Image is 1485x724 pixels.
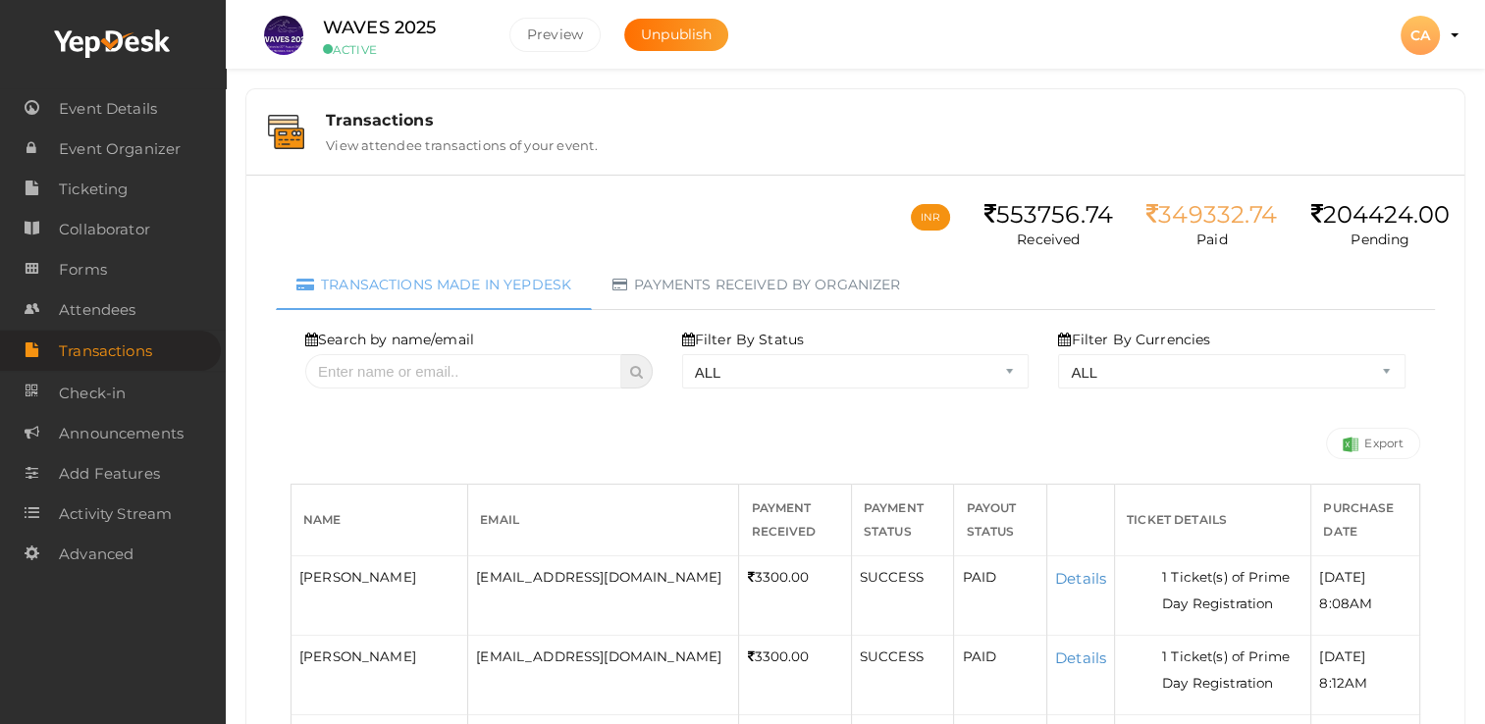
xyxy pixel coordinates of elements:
[326,129,598,153] label: View attendee transactions of your event.
[1319,648,1367,691] span: [DATE] 8:12AM
[476,569,721,585] span: [EMAIL_ADDRESS][DOMAIN_NAME]
[1162,564,1302,617] li: 1 Ticket(s) of Prime Day Registration
[59,332,152,371] span: Transactions
[476,648,721,664] span: [EMAIL_ADDRESS][DOMAIN_NAME]
[326,111,1443,129] div: Transactions
[1055,569,1106,588] a: Details
[984,201,1113,230] div: 553756.74
[292,484,468,555] th: Name
[59,250,107,289] span: Forms
[1055,648,1106,667] a: Details
[264,16,303,55] img: S4WQAGVX_small.jpeg
[860,569,924,585] span: SUCCESS
[1343,437,1358,452] img: Success
[739,484,851,555] th: Payment Received
[1395,15,1446,56] button: CA
[299,648,416,664] span: [PERSON_NAME]
[624,19,728,51] button: Unpublish
[59,290,135,330] span: Attendees
[1115,484,1311,555] th: Ticket Details
[1311,484,1420,555] th: Purchase Date
[59,374,126,413] span: Check-in
[59,535,133,574] span: Advanced
[305,354,621,388] input: Enter name or email..
[954,484,1047,555] th: Payout Status
[59,414,184,453] span: Announcements
[1146,201,1277,230] div: 349332.74
[1326,428,1420,459] a: Export
[1401,26,1440,44] profile-pic: CA
[984,230,1113,249] p: Received
[954,555,1047,635] td: PAID
[592,260,921,310] a: Payments received by organizer
[59,494,172,534] span: Activity Stream
[954,635,1047,714] td: PAID
[747,648,809,664] span: 3300.00
[1311,201,1450,230] div: 204424.00
[468,484,739,555] th: Email
[323,14,436,42] label: WAVES 2025
[1058,330,1210,349] label: Filter By Currencies
[911,204,950,231] button: INR
[682,330,804,349] label: Filter By Status
[1319,569,1372,611] span: [DATE] 8:08AM
[268,115,304,149] img: bank-details.svg
[641,26,712,43] span: Unpublish
[59,454,160,493] span: Add Features
[276,260,592,310] a: Transactions made in Yepdesk
[323,42,480,57] small: ACTIVE
[1162,644,1302,697] li: 1 Ticket(s) of Prime Day Registration
[299,569,416,585] span: [PERSON_NAME]
[1146,230,1277,249] p: Paid
[851,484,954,555] th: Payment Status
[860,648,924,664] span: SUCCESS
[59,170,128,209] span: Ticketing
[59,210,150,249] span: Collaborator
[59,129,181,169] span: Event Organizer
[1401,16,1440,55] div: CA
[305,330,474,349] label: Search by name/email
[59,89,157,129] span: Event Details
[747,569,809,585] span: 3300.00
[509,18,601,52] button: Preview
[1311,230,1450,249] p: Pending
[256,138,1455,157] a: Transactions View attendee transactions of your event.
